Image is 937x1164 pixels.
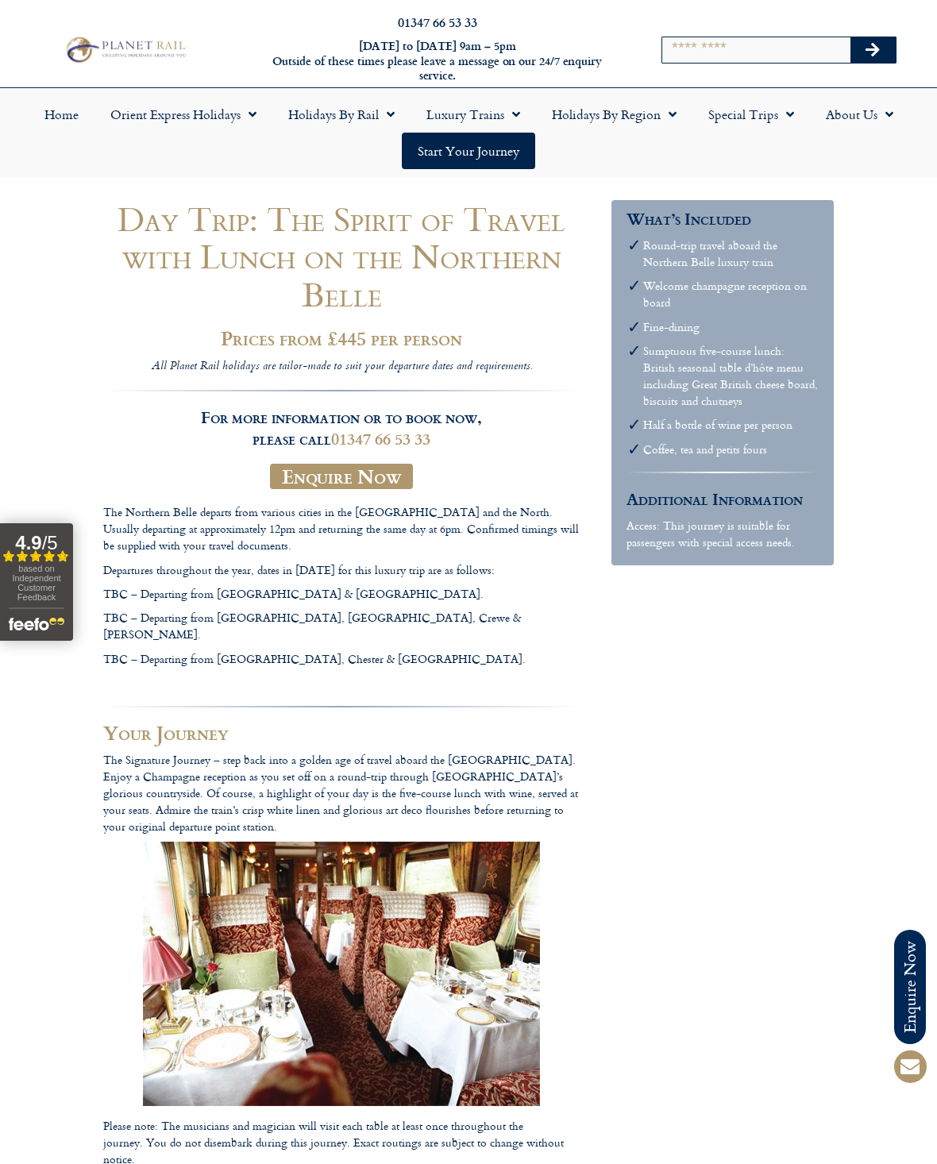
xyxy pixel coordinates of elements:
[627,208,819,229] h3: What’s Included
[643,237,819,270] li: Round-trip travel aboard the Northern Belle luxury train
[643,342,819,409] li: Sumptuous five-course lunch: British seasonal table d’hôte menu including Great British cheese bo...
[103,503,580,553] p: The Northern Belle departs from various cities in the [GEOGRAPHIC_DATA] and the North. Usually de...
[270,464,413,489] a: Enquire Now
[143,842,540,1106] img: northern-belle-interior
[643,441,819,457] li: Coffee, tea and petits fours
[103,650,580,667] p: TBC – Departing from [GEOGRAPHIC_DATA], Chester & [GEOGRAPHIC_DATA].
[103,390,580,449] h3: For more information or to book now, please call
[103,585,580,602] p: TBC – Departing from [GEOGRAPHIC_DATA] & [GEOGRAPHIC_DATA].
[29,96,94,133] a: Home
[103,609,580,642] p: TBC – Departing from [GEOGRAPHIC_DATA], [GEOGRAPHIC_DATA], Crewe & [PERSON_NAME].
[103,706,580,744] h2: Your Journey
[103,751,580,834] p: The Signature Journey – step back into a golden age of travel aboard the [GEOGRAPHIC_DATA]. Enjoy...
[398,13,477,31] a: 01347 66 53 33
[61,34,188,65] img: Planet Rail Train Holidays Logo
[692,96,810,133] a: Special Trips
[810,96,909,133] a: About Us
[643,277,819,310] li: Welcome champagne reception on board
[8,96,929,169] nav: Menu
[103,200,580,313] h1: Day Trip: The Spirit of Travel with Lunch on the Northern Belle
[331,426,430,450] a: 01347 66 53 33
[254,39,621,83] h6: [DATE] to [DATE] 9am – 5pm Outside of these times please leave a message on our 24/7 enquiry serv...
[402,133,535,169] a: Start your Journey
[272,96,411,133] a: Holidays by Rail
[94,96,272,133] a: Orient Express Holidays
[103,327,580,349] h2: Prices from £445 per person
[643,416,819,433] li: Half a bottle of wine per person
[411,96,536,133] a: Luxury Trains
[536,96,692,133] a: Holidays by Region
[152,357,532,376] i: All Planet Rail holidays are tailor-made to suit your departure dates and requirements.
[643,318,819,335] li: Fine-dining
[627,488,819,510] h3: Additional Information
[627,517,819,550] p: Access: This journey is suitable for passengers with special access needs.
[850,37,897,63] button: Search
[103,561,580,578] p: Departures throughout the year, dates in [DATE] for this luxury trip are as follows:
